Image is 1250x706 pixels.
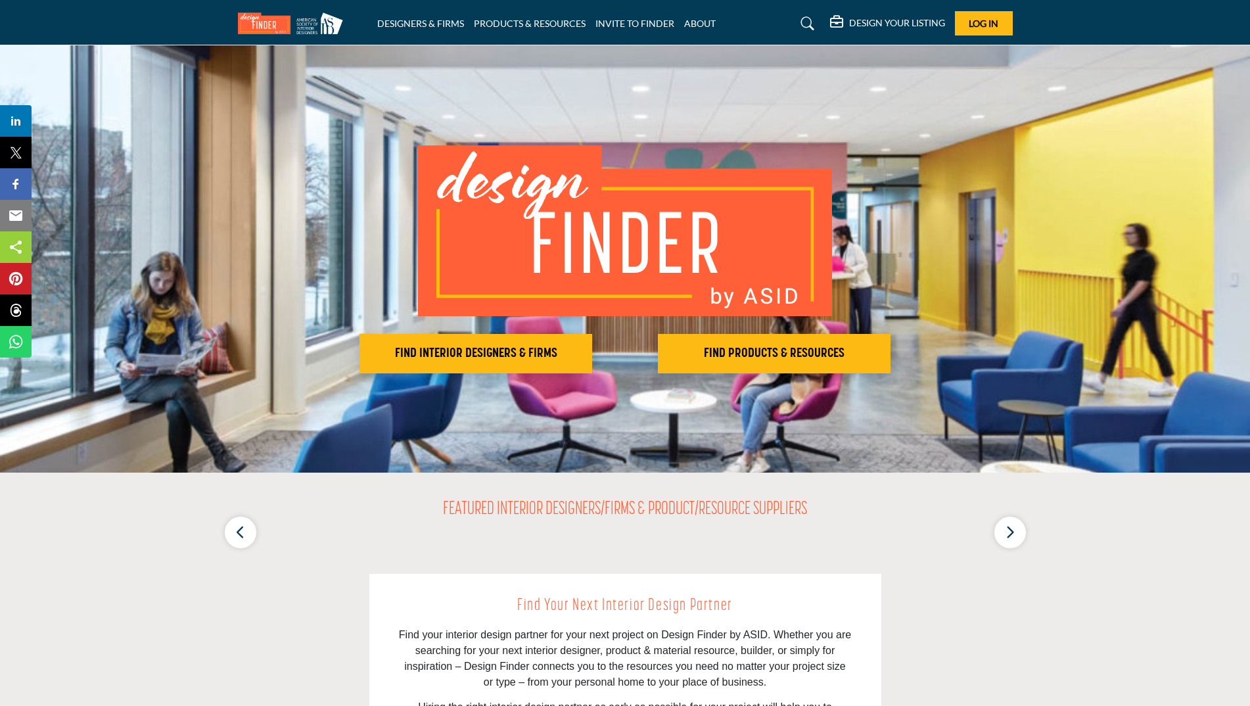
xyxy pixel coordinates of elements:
[684,18,716,29] a: ABOUT
[474,18,586,29] a: PRODUCTS & RESOURCES
[595,18,674,29] a: INVITE TO FINDER
[788,13,823,34] a: Search
[658,334,891,373] button: FIND PRODUCTS & RESOURCES
[238,12,350,34] img: Site Logo
[359,334,592,373] button: FIND INTERIOR DESIGNERS & FIRMS
[662,346,887,362] h2: FIND PRODUCTS & RESOURCES
[955,11,1013,35] button: Log In
[830,16,945,32] div: DESIGN YOUR LISTING
[849,17,945,29] h5: DESIGN YOUR LISTING
[399,594,852,619] h2: Find Your Next Interior Design Partner
[443,499,807,521] h2: FEATURED INTERIOR DESIGNERS/FIRMS & PRODUCT/RESOURCE SUPPLIERS
[363,346,588,362] h2: FIND INTERIOR DESIGNERS & FIRMS
[969,18,998,29] span: Log In
[377,18,464,29] a: DESIGNERS & FIRMS
[418,145,832,316] img: image
[399,627,852,690] p: Find your interior design partner for your next project on Design Finder by ASID. Whether you are...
